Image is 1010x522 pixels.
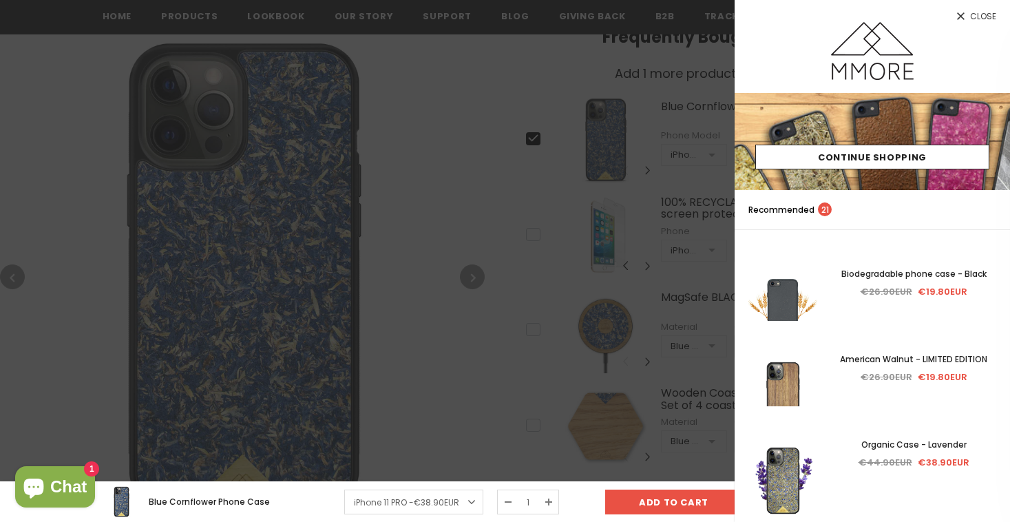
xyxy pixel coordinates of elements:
[918,456,969,469] span: €38.90EUR
[970,12,996,21] span: Close
[414,497,459,508] span: €38.90EUR
[918,370,967,384] span: €19.80EUR
[859,456,912,469] span: €44.90EUR
[861,370,912,384] span: €26.90EUR
[861,439,967,450] span: Organic Case - Lavender
[831,352,996,367] a: American Walnut - LIMITED EDITION
[748,202,832,217] p: Recommended
[840,353,987,365] span: American Walnut - LIMITED EDITION
[831,437,996,452] a: Organic Case - Lavender
[818,202,832,216] span: 21
[831,267,996,282] a: Biodegradable phone case - Black
[344,490,483,514] a: iPhone 11 PRO -€38.90EUR
[861,285,912,298] span: €26.90EUR
[918,285,967,298] span: €19.80EUR
[755,145,989,169] a: Continue Shopping
[149,496,270,508] span: Blue Cornflower Phone Case
[982,203,996,217] a: search
[841,268,987,280] span: Biodegradable phone case - Black
[11,466,99,511] inbox-online-store-chat: Shopify online store chat
[605,490,743,514] input: Add to cart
